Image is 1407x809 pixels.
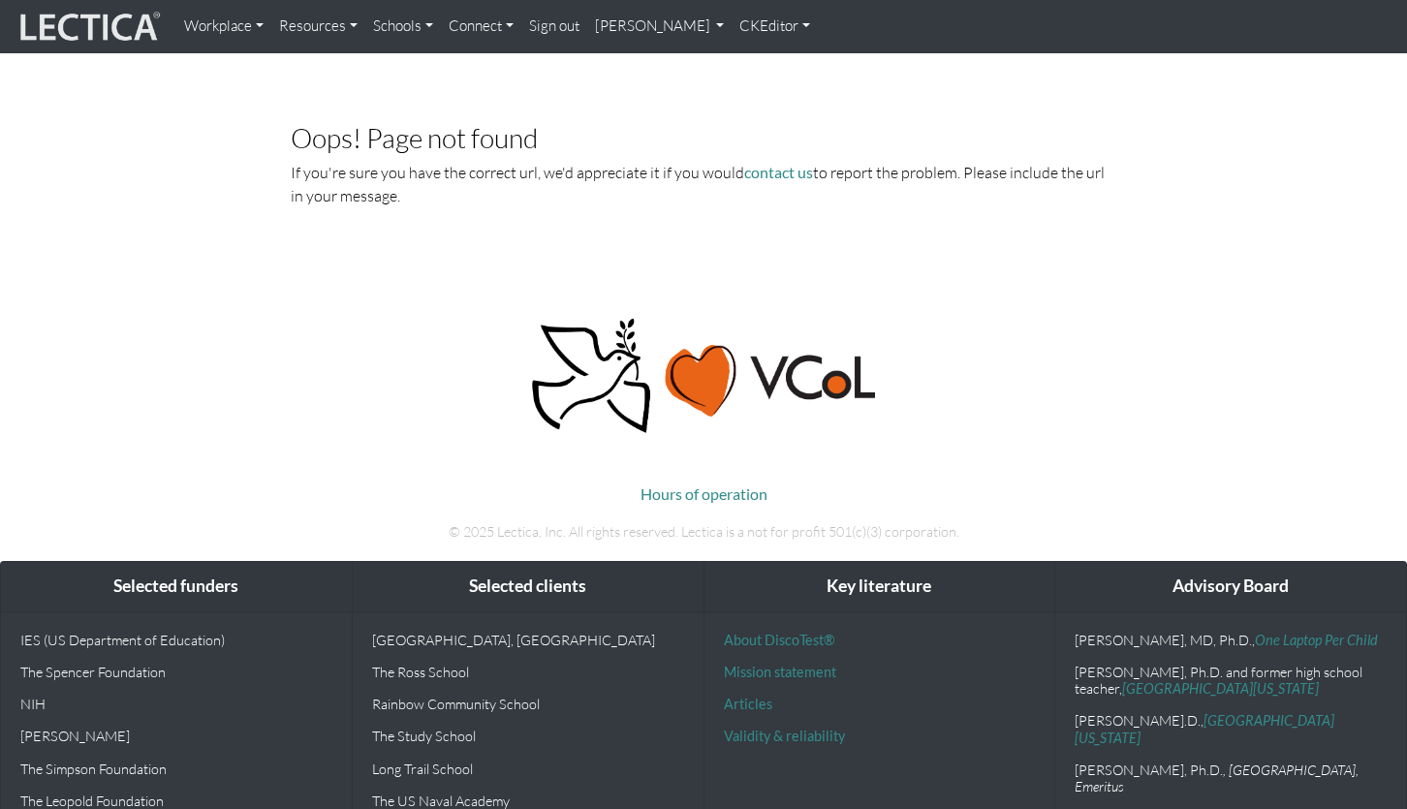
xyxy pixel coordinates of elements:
em: , [GEOGRAPHIC_DATA], Emeritus [1075,762,1359,794]
p: Rainbow Community School [372,696,684,712]
p: The Leopold Foundation [20,793,332,809]
p: [PERSON_NAME], Ph.D. [1075,762,1387,795]
a: One Laptop Per Child [1255,632,1378,648]
a: [GEOGRAPHIC_DATA][US_STATE] [1075,712,1334,745]
p: The Ross School [372,664,684,680]
a: [GEOGRAPHIC_DATA][US_STATE] [1122,680,1319,697]
img: lecticalive [16,9,161,46]
p: [PERSON_NAME], MD, Ph.D., [1075,632,1387,648]
a: CKEditor [732,8,818,46]
div: Selected funders [1,562,352,611]
p: [PERSON_NAME].D., [1075,712,1387,746]
a: [PERSON_NAME] [587,8,733,46]
div: Selected clients [353,562,703,611]
p: The Spencer Foundation [20,664,332,680]
a: Articles [724,696,772,712]
p: [PERSON_NAME] [20,728,332,744]
p: IES (US Department of Education) [20,632,332,648]
p: The US Naval Academy [372,793,684,809]
img: Peace, love, VCoL [526,316,881,436]
a: Hours of operation [641,484,767,503]
div: Key literature [704,562,1055,611]
p: NIH [20,696,332,712]
a: About DiscoTest® [724,632,834,648]
a: Connect [441,8,521,46]
p: If you're sure you have the correct url, we'd appreciate it if you would to report the problem. P... [291,161,1116,207]
p: The Simpson Foundation [20,761,332,777]
p: [GEOGRAPHIC_DATA], [GEOGRAPHIC_DATA] [372,632,684,648]
p: [PERSON_NAME], Ph.D. and former high school teacher, [1075,664,1387,698]
a: Validity & reliability [724,728,845,744]
p: The Study School [372,728,684,744]
p: © 2025 Lectica, Inc. All rights reserved. Lectica is a not for profit 501(c)(3) corporation. [166,521,1241,543]
a: Schools [365,8,441,46]
div: Advisory Board [1055,562,1406,611]
a: Workplace [176,8,271,46]
a: contact us [744,163,813,181]
a: Resources [271,8,365,46]
h3: Oops! Page not found [291,123,1116,153]
p: Long Trail School [372,761,684,777]
a: Sign out [521,8,587,46]
a: Mission statement [724,664,836,680]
